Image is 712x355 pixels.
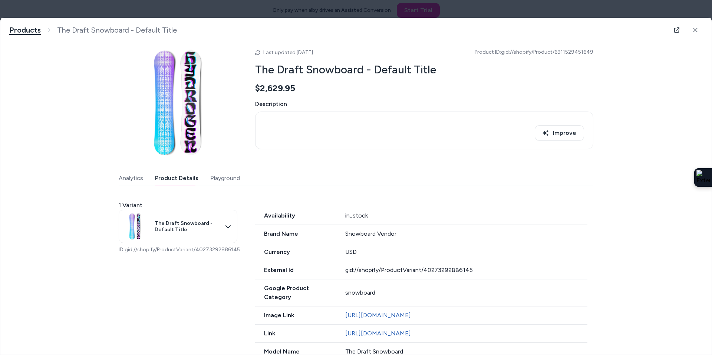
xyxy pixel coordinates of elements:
span: Image Link [255,311,336,320]
span: Product ID: gid://shopify/Product/6911529451649 [475,49,593,56]
button: Playground [210,171,240,186]
span: Google Product Category [255,284,336,302]
a: Products [9,26,41,35]
div: gid://shopify/ProductVariant/40273292886145 [345,266,588,275]
button: Analytics [119,171,143,186]
span: Last updated [DATE] [263,49,313,56]
span: The Draft Snowboard - Default Title [57,26,177,35]
span: Currency [255,248,336,256]
span: 1 Variant [119,201,142,210]
p: ID: gid://shopify/ProductVariant/40273292886145 [119,246,237,253]
img: Main_5127218a-8f6c-498f-b489-09242c0fab0a.jpg [121,212,150,241]
span: $2,629.95 [255,83,295,94]
span: Brand Name [255,229,336,238]
div: in_stock [345,211,588,220]
span: External Id [255,266,336,275]
button: The Draft Snowboard - Default Title [119,210,237,243]
div: Snowboard Vendor [345,229,588,238]
span: Description [255,100,593,109]
a: [URL][DOMAIN_NAME] [345,330,411,337]
button: Product Details [155,171,198,186]
span: Link [255,329,336,338]
a: [URL][DOMAIN_NAME] [345,312,411,319]
div: USD [345,248,588,256]
div: snowboard [345,288,588,297]
nav: breadcrumb [9,26,177,35]
h2: The Draft Snowboard - Default Title [255,63,593,77]
span: Availability [255,211,336,220]
span: The Draft Snowboard - Default Title [155,220,221,233]
button: Improve [535,125,584,141]
img: Main_5127218a-8f6c-498f-b489-09242c0fab0a.jpg [119,43,237,162]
